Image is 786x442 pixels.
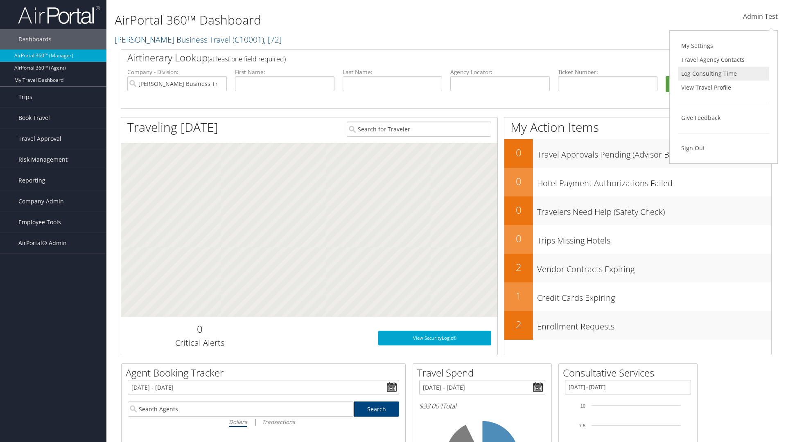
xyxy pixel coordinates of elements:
label: Last Name: [343,68,442,76]
h2: 2 [504,260,533,274]
img: airportal-logo.png [18,5,100,25]
h2: Airtinerary Lookup [127,51,711,65]
a: 0Travelers Need Help (Safety Check) [504,196,771,225]
span: AirPortal® Admin [18,233,67,253]
h2: Agent Booking Tracker [126,366,405,380]
h3: Credit Cards Expiring [537,288,771,304]
h2: Travel Spend [417,366,551,380]
h3: Vendor Contracts Expiring [537,259,771,275]
span: Employee Tools [18,212,61,232]
a: Search [354,401,400,417]
label: Ticket Number: [558,68,657,76]
h3: Critical Alerts [127,337,272,349]
span: Risk Management [18,149,68,170]
span: Travel Approval [18,129,61,149]
a: 2Enrollment Requests [504,311,771,340]
input: Search Agents [128,401,354,417]
h2: 0 [504,174,533,188]
h1: Traveling [DATE] [127,119,218,136]
a: 0Hotel Payment Authorizations Failed [504,168,771,196]
span: $33,004 [419,401,443,410]
h6: Total [419,401,545,410]
a: [PERSON_NAME] Business Travel [115,34,282,45]
span: Book Travel [18,108,50,128]
input: Search for Traveler [347,122,491,137]
h2: 2 [504,318,533,331]
a: View Travel Profile [678,81,769,95]
label: Company - Division: [127,68,227,76]
label: First Name: [235,68,334,76]
label: Agency Locator: [450,68,550,76]
a: 1Credit Cards Expiring [504,282,771,311]
span: , [ 72 ] [264,34,282,45]
h3: Hotel Payment Authorizations Failed [537,174,771,189]
span: Company Admin [18,191,64,212]
a: Travel Agency Contacts [678,53,769,67]
span: Admin Test [743,12,778,21]
tspan: 10 [580,404,585,408]
button: Search [666,76,765,92]
a: 2Vendor Contracts Expiring [504,254,771,282]
h2: Consultative Services [563,366,697,380]
h2: 1 [504,289,533,303]
span: Trips [18,87,32,107]
h1: My Action Items [504,119,771,136]
h3: Travel Approvals Pending (Advisor Booked) [537,145,771,160]
i: Dollars [229,418,247,426]
a: My Settings [678,39,769,53]
h1: AirPortal 360™ Dashboard [115,11,557,29]
div: | [128,417,399,427]
h2: 0 [504,146,533,160]
a: View SecurityLogic® [378,331,491,345]
h2: 0 [127,322,272,336]
h2: 0 [504,232,533,246]
a: Sign Out [678,141,769,155]
span: ( C10001 ) [233,34,264,45]
span: Reporting [18,170,45,191]
h3: Travelers Need Help (Safety Check) [537,202,771,218]
span: (at least one field required) [208,54,286,63]
tspan: 7.5 [579,423,585,428]
a: Give Feedback [678,111,769,125]
a: Log Consulting Time [678,67,769,81]
a: 0Trips Missing Hotels [504,225,771,254]
i: Transactions [262,418,295,426]
span: Dashboards [18,29,52,50]
a: Admin Test [743,4,778,29]
a: 0Travel Approvals Pending (Advisor Booked) [504,139,771,168]
h2: 0 [504,203,533,217]
h3: Enrollment Requests [537,317,771,332]
h3: Trips Missing Hotels [537,231,771,246]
